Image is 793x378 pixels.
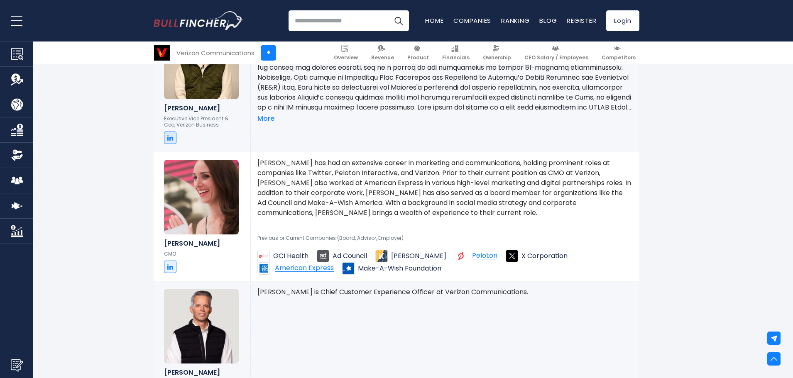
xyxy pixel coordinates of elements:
a: Ownership [479,41,515,64]
span: CEO Salary / Employees [524,54,588,61]
a: Register [567,16,596,25]
span: Financials [442,54,470,61]
span: Product [407,54,429,61]
h6: [PERSON_NAME] [164,239,240,247]
span: Ad Council [333,252,367,261]
a: Competitors [598,41,639,64]
a: More [257,115,274,123]
span: GCI Health [273,252,308,261]
p: [PERSON_NAME] has had an extensive career in marketing and communications, holding prominent role... [257,158,633,218]
p: Executive Vice President & Ceo, Verizon Business [164,115,240,128]
span: X Corporation [521,252,568,261]
a: + [261,45,276,61]
img: Ketchum [375,250,388,262]
img: Ad Council [317,250,329,262]
p: CMO [164,251,240,257]
span: American Express [275,265,334,272]
a: Ranking [501,16,529,25]
a: Go to homepage [154,11,243,30]
span: Make-A-Wish Foundation [358,264,441,273]
button: Search [388,10,409,31]
span: Ownership [483,54,511,61]
img: Ownership [11,149,23,161]
a: Companies [453,16,491,25]
span: [PERSON_NAME] [391,252,446,261]
img: Leslie Berland [164,160,239,234]
span: Peloton [472,252,497,259]
p: Previous or Current Companies (Board, Advisor, Employer) [257,235,633,241]
img: GCI Health [257,250,270,262]
h6: [PERSON_NAME] [164,368,240,376]
p: [PERSON_NAME] is Chief Customer Experience Officer at Verizon Communications. [257,287,633,297]
img: American Express [257,262,270,275]
a: Product [404,41,433,64]
a: Login [606,10,639,31]
div: Verizon Communications [176,48,255,58]
h6: [PERSON_NAME] [164,104,240,112]
span: Competitors [602,54,636,61]
a: Peloton [455,250,497,262]
img: X Corporation [506,250,518,262]
a: Revenue [367,41,398,64]
a: Home [425,16,443,25]
span: Revenue [371,54,394,61]
img: Bullfincher logo [154,11,243,30]
p: Lore ip Dolorsita Cons Adipiscin eli Seddo Eiusmodte Incidid ut Laboree Dolorema, a enimadm venia... [257,23,633,112]
a: Blog [539,16,557,25]
a: Financials [438,41,473,64]
span: Overview [334,54,358,61]
img: Peloton [455,250,467,262]
img: Brian Higgins [164,289,239,363]
a: American Express [257,262,334,275]
a: CEO Salary / Employees [521,41,592,64]
img: VZ logo [154,45,170,61]
img: Make-A-Wish Foundation [342,262,355,275]
a: Overview [330,41,362,64]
